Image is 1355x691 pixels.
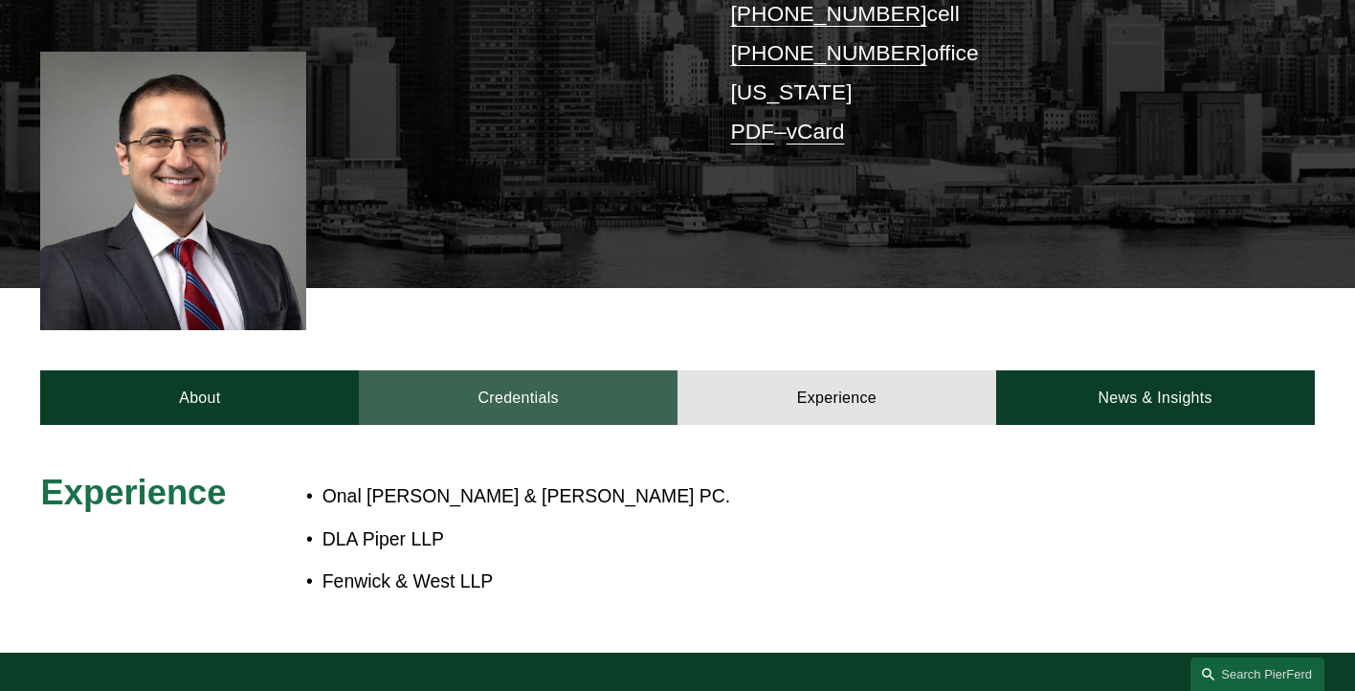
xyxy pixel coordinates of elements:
a: News & Insights [996,370,1315,425]
p: Fenwick & West LLP [322,565,1155,598]
a: PDF [730,119,774,144]
a: About [40,370,359,425]
a: Credentials [359,370,677,425]
span: Experience [40,473,226,512]
a: [PHONE_NUMBER] [730,1,926,26]
a: Search this site [1190,658,1324,691]
a: Experience [677,370,996,425]
p: DLA Piper LLP [322,523,1155,556]
a: [PHONE_NUMBER] [730,40,926,65]
p: Onal [PERSON_NAME] & [PERSON_NAME] PC. [322,479,1155,513]
a: vCard [787,119,845,144]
